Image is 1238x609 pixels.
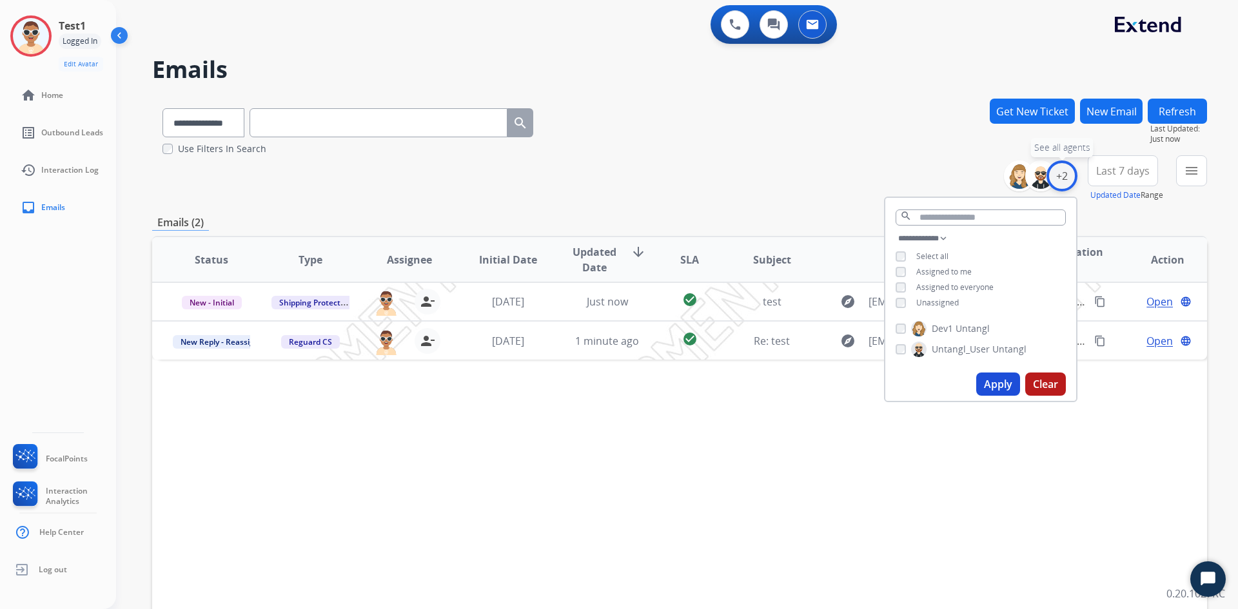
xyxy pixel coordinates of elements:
[41,202,65,213] span: Emails
[59,18,86,34] h3: Test1
[1148,99,1207,124] button: Refresh
[1088,155,1158,186] button: Last 7 days
[569,244,620,275] span: Updated Date
[753,252,791,267] span: Subject
[39,527,84,537] span: Help Center
[1184,163,1199,179] mat-icon: menu
[1094,335,1106,347] mat-icon: content_copy
[631,244,646,260] mat-icon: arrow_downward
[492,334,524,348] span: [DATE]
[387,252,432,267] span: Assignee
[1146,333,1173,349] span: Open
[39,565,67,575] span: Log out
[1166,586,1225,601] p: 0.20.1027RC
[59,57,103,72] button: Edit Avatar
[916,297,959,308] span: Unassigned
[1199,570,1217,588] svg: Open Chat
[420,294,435,309] mat-icon: person_remove
[932,322,953,335] span: Dev1
[10,444,88,474] a: FocalPoints
[21,200,36,215] mat-icon: inbox
[932,343,990,356] span: Untangl_User
[10,481,116,511] a: Interaction Analytics
[763,295,781,309] span: test
[46,486,116,507] span: Interaction Analytics
[281,335,340,349] span: Reguard CS
[373,328,399,355] img: agent-avatar
[1180,335,1192,347] mat-icon: language
[840,333,856,349] mat-icon: explore
[575,334,639,348] span: 1 minute ago
[492,295,524,309] span: [DATE]
[992,343,1027,356] span: Untangl
[1180,296,1192,307] mat-icon: language
[990,99,1075,124] button: Get New Ticket
[916,282,994,293] span: Assigned to everyone
[152,57,1207,82] h2: Emails
[1025,372,1066,396] button: Clear
[1190,561,1226,597] button: Start Chat
[840,294,856,309] mat-icon: explore
[173,335,276,349] span: New Reply - Reassigned
[21,88,36,103] mat-icon: home
[13,18,49,54] img: avatar
[916,251,948,262] span: Select all
[41,90,63,101] span: Home
[1146,294,1173,309] span: Open
[1046,160,1077,191] div: +2
[869,333,988,349] span: [EMAIL_ADDRESS][DOMAIN_NAME]
[420,333,435,349] mat-icon: person_remove
[178,142,266,155] label: Use Filters In Search
[1108,237,1207,282] th: Action
[682,331,698,347] mat-icon: check_circle
[195,252,228,267] span: Status
[46,454,88,464] span: FocalPoints
[1150,134,1207,144] span: Just now
[271,296,360,309] span: Shipping Protection
[41,165,99,175] span: Interaction Log
[1094,296,1106,307] mat-icon: content_copy
[59,34,101,49] div: Logged In
[956,322,990,335] span: Untangl
[1096,168,1150,173] span: Last 7 days
[680,252,699,267] span: SLA
[1080,99,1143,124] button: New Email
[41,128,103,138] span: Outbound Leads
[1090,190,1141,200] button: Updated Date
[682,292,698,307] mat-icon: check_circle
[513,115,528,131] mat-icon: search
[754,334,790,348] span: Re: test
[299,252,322,267] span: Type
[21,125,36,140] mat-icon: list_alt
[373,289,399,316] img: agent-avatar
[1150,124,1207,134] span: Last Updated:
[479,252,537,267] span: Initial Date
[587,295,628,309] span: Just now
[976,372,1020,396] button: Apply
[900,210,912,222] mat-icon: search
[1034,141,1090,154] span: See all agents
[21,162,36,178] mat-icon: history
[869,294,988,309] span: [EMAIL_ADDRESS][DOMAIN_NAME]
[152,215,209,231] p: Emails (2)
[182,296,242,309] span: New - Initial
[1090,189,1163,200] span: Range
[916,266,972,277] span: Assigned to me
